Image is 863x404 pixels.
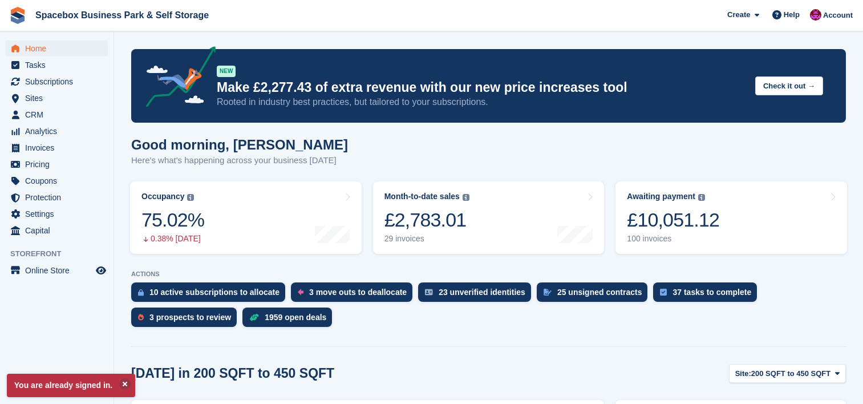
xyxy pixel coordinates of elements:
[463,194,469,201] img: icon-info-grey-7440780725fd019a000dd9b08b2336e03edf1995a4989e88bcd33f0948082b44.svg
[6,206,108,222] a: menu
[131,282,291,308] a: 10 active subscriptions to allocate
[672,288,751,297] div: 37 tasks to complete
[298,289,303,296] img: move_outs_to_deallocate_icon-f764333ba52eb49d3ac5e1228854f67142a1ed5810a6f6cc68b1a99e826820c5.svg
[627,192,695,201] div: Awaiting payment
[25,189,94,205] span: Protection
[384,234,469,244] div: 29 invoices
[309,288,407,297] div: 3 move outs to deallocate
[9,7,26,24] img: stora-icon-8386f47178a22dfd0bd8f6a31ec36ba5ce8667c1dd55bd0f319d3a0aa187defe.svg
[751,368,830,379] span: 200 SQFT to 450 SQFT
[141,208,204,232] div: 75.02%
[187,194,194,201] img: icon-info-grey-7440780725fd019a000dd9b08b2336e03edf1995a4989e88bcd33f0948082b44.svg
[384,192,460,201] div: Month-to-date sales
[138,289,144,296] img: active_subscription_to_allocate_icon-d502201f5373d7db506a760aba3b589e785aa758c864c3986d89f69b8ff3...
[6,156,108,172] a: menu
[249,313,259,321] img: deal-1b604bf984904fb50ccaf53a9ad4b4a5d6e5aea283cecdc64d6e3604feb123c2.svg
[265,313,326,322] div: 1959 open deals
[6,90,108,106] a: menu
[149,313,231,322] div: 3 prospects to review
[10,248,114,260] span: Storefront
[557,288,642,297] div: 25 unsigned contracts
[141,192,184,201] div: Occupancy
[25,156,94,172] span: Pricing
[25,262,94,278] span: Online Store
[131,270,846,278] p: ACTIONS
[131,366,334,381] h2: [DATE] in 200 SQFT to 450 SQFT
[25,90,94,106] span: Sites
[6,41,108,56] a: menu
[25,140,94,156] span: Invoices
[735,368,751,379] span: Site:
[823,10,853,21] span: Account
[6,223,108,239] a: menu
[242,308,338,333] a: 1959 open deals
[291,282,418,308] a: 3 move outs to deallocate
[131,137,348,152] h1: Good morning, [PERSON_NAME]
[31,6,213,25] a: Spacebox Business Park & Self Storage
[810,9,821,21] img: Shitika Balanath
[25,206,94,222] span: Settings
[25,123,94,139] span: Analytics
[698,194,705,201] img: icon-info-grey-7440780725fd019a000dd9b08b2336e03edf1995a4989e88bcd33f0948082b44.svg
[217,96,746,108] p: Rooted in industry best practices, but tailored to your subscriptions.
[136,46,216,111] img: price-adjustments-announcement-icon-8257ccfd72463d97f412b2fc003d46551f7dbcb40ab6d574587a9cd5c0d94...
[6,107,108,123] a: menu
[25,173,94,189] span: Coupons
[6,189,108,205] a: menu
[25,74,94,90] span: Subscriptions
[425,289,433,296] img: verify_identity-adf6edd0f0f0b5bbfe63781bf79b02c33cf7c696d77639b501bdc392416b5a36.svg
[6,123,108,139] a: menu
[418,282,537,308] a: 23 unverified identities
[439,288,525,297] div: 23 unverified identities
[537,282,654,308] a: 25 unsigned contracts
[7,374,135,397] p: You are already signed in.
[130,181,362,254] a: Occupancy 75.02% 0.38% [DATE]
[25,107,94,123] span: CRM
[25,41,94,56] span: Home
[544,289,552,296] img: contract_signature_icon-13c848040528278c33f63329250d36e43548de30e8caae1d1a13099fd9432cc5.svg
[6,140,108,156] a: menu
[727,9,750,21] span: Create
[6,173,108,189] a: menu
[627,234,719,244] div: 100 invoices
[755,76,823,95] button: Check it out →
[25,57,94,73] span: Tasks
[131,154,348,167] p: Here's what's happening across your business [DATE]
[627,208,719,232] div: £10,051.12
[25,223,94,239] span: Capital
[149,288,279,297] div: 10 active subscriptions to allocate
[217,66,236,77] div: NEW
[729,364,846,383] button: Site: 200 SQFT to 450 SQFT
[217,79,746,96] p: Make £2,277.43 of extra revenue with our new price increases tool
[384,208,469,232] div: £2,783.01
[660,289,667,296] img: task-75834270c22a3079a89374b754ae025e5fb1db73e45f91037f5363f120a921f8.svg
[141,234,204,244] div: 0.38% [DATE]
[138,314,144,321] img: prospect-51fa495bee0391a8d652442698ab0144808aea92771e9ea1ae160a38d050c398.svg
[6,74,108,90] a: menu
[131,308,242,333] a: 3 prospects to review
[653,282,763,308] a: 37 tasks to complete
[94,264,108,277] a: Preview store
[784,9,800,21] span: Help
[6,262,108,278] a: menu
[615,181,847,254] a: Awaiting payment £10,051.12 100 invoices
[373,181,605,254] a: Month-to-date sales £2,783.01 29 invoices
[6,57,108,73] a: menu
